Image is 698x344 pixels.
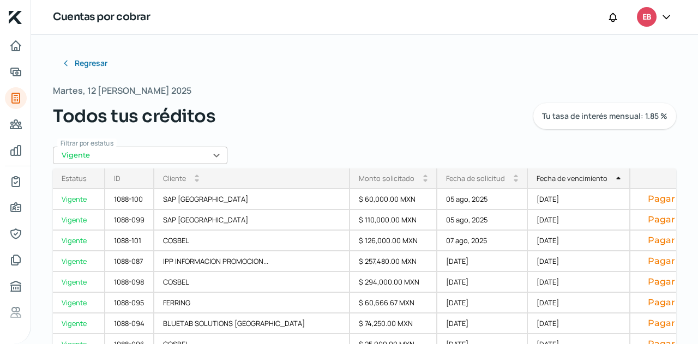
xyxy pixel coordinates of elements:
span: Todos tus créditos [53,103,215,129]
div: COSBEL [154,272,350,293]
div: [DATE] [528,293,630,313]
div: 1088-098 [105,272,154,293]
div: [DATE] [437,251,528,272]
div: 07 ago, 2025 [437,231,528,251]
div: [DATE] [437,272,528,293]
div: 1088-101 [105,231,154,251]
span: EB [642,11,651,24]
h1: Cuentas por cobrar [53,9,150,25]
div: Fecha de solicitud [446,173,505,183]
div: SAP [GEOGRAPHIC_DATA] [154,210,350,231]
a: Inicio [5,35,27,57]
a: Vigente [53,189,105,210]
button: Regresar [53,52,116,74]
div: 1088-087 [105,251,154,272]
div: $ 74,250.00 MXN [350,313,437,334]
i: arrow_drop_down [195,178,199,183]
div: Estatus [62,173,87,183]
div: Cliente [163,173,186,183]
span: Regresar [75,59,107,67]
a: Vigente [53,210,105,231]
span: Filtrar por estatus [61,138,113,148]
div: [DATE] [528,189,630,210]
div: $ 60,666.67 MXN [350,293,437,313]
button: Pagar [639,318,684,329]
div: 05 ago, 2025 [437,210,528,231]
div: $ 126,000.00 MXN [350,231,437,251]
div: $ 257,480.00 MXN [350,251,437,272]
a: Buró de crédito [5,275,27,297]
div: COSBEL [154,231,350,251]
i: arrow_drop_up [616,176,621,180]
button: Pagar [639,276,684,287]
div: IPP INFORMACION PROMOCION... [154,251,350,272]
div: FERRING [154,293,350,313]
button: Pagar [639,214,684,225]
div: $ 60,000.00 MXN [350,189,437,210]
a: Vigente [53,313,105,334]
a: Representantes [5,223,27,245]
i: arrow_drop_down [514,178,518,183]
a: Referencias [5,301,27,323]
div: ID [114,173,121,183]
div: SAP [GEOGRAPHIC_DATA] [154,189,350,210]
a: Cuentas por pagar [5,113,27,135]
div: 1088-099 [105,210,154,231]
div: $ 294,000.00 MXN [350,272,437,293]
a: Solicitar crédito [5,61,27,83]
div: [DATE] [528,272,630,293]
span: Martes, 12 [PERSON_NAME] 2025 [53,83,191,99]
div: [DATE] [528,313,630,334]
div: BLUETAB SOLUTIONS [GEOGRAPHIC_DATA] [154,313,350,334]
a: Mi contrato [5,171,27,192]
div: [DATE] [437,313,528,334]
a: Información general [5,197,27,219]
div: Monto solicitado [359,173,414,183]
div: [DATE] [528,231,630,251]
div: 1088-095 [105,293,154,313]
button: Pagar [639,297,684,308]
a: Cuentas por cobrar [5,87,27,109]
button: Pagar [639,235,684,246]
a: Vigente [53,251,105,272]
div: [DATE] [437,293,528,313]
div: 05 ago, 2025 [437,189,528,210]
button: Pagar [639,256,684,267]
button: Pagar [639,194,684,204]
span: Tu tasa de interés mensual: 1.85 % [542,112,667,120]
a: Documentos [5,249,27,271]
a: Vigente [53,293,105,313]
div: Fecha de vencimiento [537,173,607,183]
a: Mis finanzas [5,140,27,161]
div: 1088-094 [105,313,154,334]
div: $ 110,000.00 MXN [350,210,437,231]
div: 1088-100 [105,189,154,210]
div: [DATE] [528,210,630,231]
i: arrow_drop_down [423,178,428,183]
div: [DATE] [528,251,630,272]
a: Vigente [53,231,105,251]
a: Vigente [53,272,105,293]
